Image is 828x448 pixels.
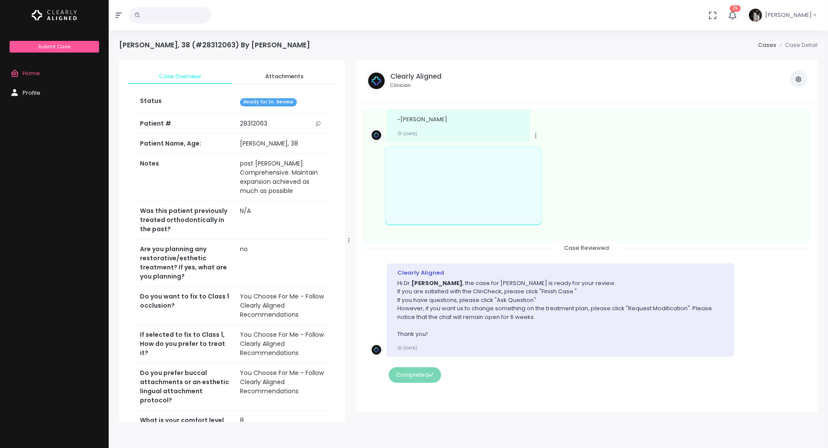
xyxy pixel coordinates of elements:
[135,239,235,287] th: Are you planning any restorative/esthetic treatment? If yes, what are you planning?
[135,154,235,201] th: Notes
[748,7,763,23] img: Header Avatar
[411,279,462,287] b: [PERSON_NAME]
[235,287,329,325] td: You Choose For Me - Follow Clearly Aligned Recommendations
[23,89,40,97] span: Profile
[135,91,235,113] th: Status
[235,411,329,440] td: 8
[397,131,417,136] small: [DATE]
[135,325,235,363] th: If selected to fix to Class 1, How do you prefer to treat it?
[235,154,329,201] td: post [PERSON_NAME] Comprehensive. Maintain expansion achieved as much as possible
[23,69,40,77] span: Home
[730,5,741,12] span: 25
[119,60,345,422] div: scrollable content
[10,41,99,53] a: Submit Case
[397,279,724,338] p: Hi Dr. , the case for [PERSON_NAME] is ready for your review. If you are satisfied with the ClinC...
[390,73,442,80] h5: Clearly Aligned
[554,241,619,255] span: Case Reviewed
[397,269,724,277] div: Clearly Aligned
[38,43,70,50] span: Submit Case
[32,6,77,24] img: Logo Horizontal
[135,411,235,440] th: What is your comfort level with elastics?
[235,114,329,134] td: 28312063
[135,201,235,239] th: Was this patient previously treated orthodontically in the past?
[119,41,310,49] h4: [PERSON_NAME], 38 (#28312063) By [PERSON_NAME]
[135,134,235,154] th: Patient Name, Age:
[135,72,225,81] span: Case Overview
[235,134,329,154] td: [PERSON_NAME], 38
[239,72,329,81] span: Attachments
[135,113,235,134] th: Patient #
[776,41,818,50] li: Case Detail
[758,41,776,49] a: Cases
[235,325,329,363] td: You Choose For Me - Follow Clearly Aligned Recommendations
[390,82,442,89] small: Clinician
[135,363,235,411] th: Do you prefer buccal attachments or an esthetic lingual attachment protocol?
[397,345,417,351] small: [DATE]
[235,201,329,239] td: N/A
[235,363,329,411] td: You Choose For Me - Follow Clearly Aligned Recommendations
[235,239,329,287] td: no
[240,98,297,106] span: Ready for Dr. Review
[135,287,235,325] th: Do you want to fix to Class 1 occlusion?
[765,11,812,20] span: [PERSON_NAME]
[362,109,811,402] div: scrollable content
